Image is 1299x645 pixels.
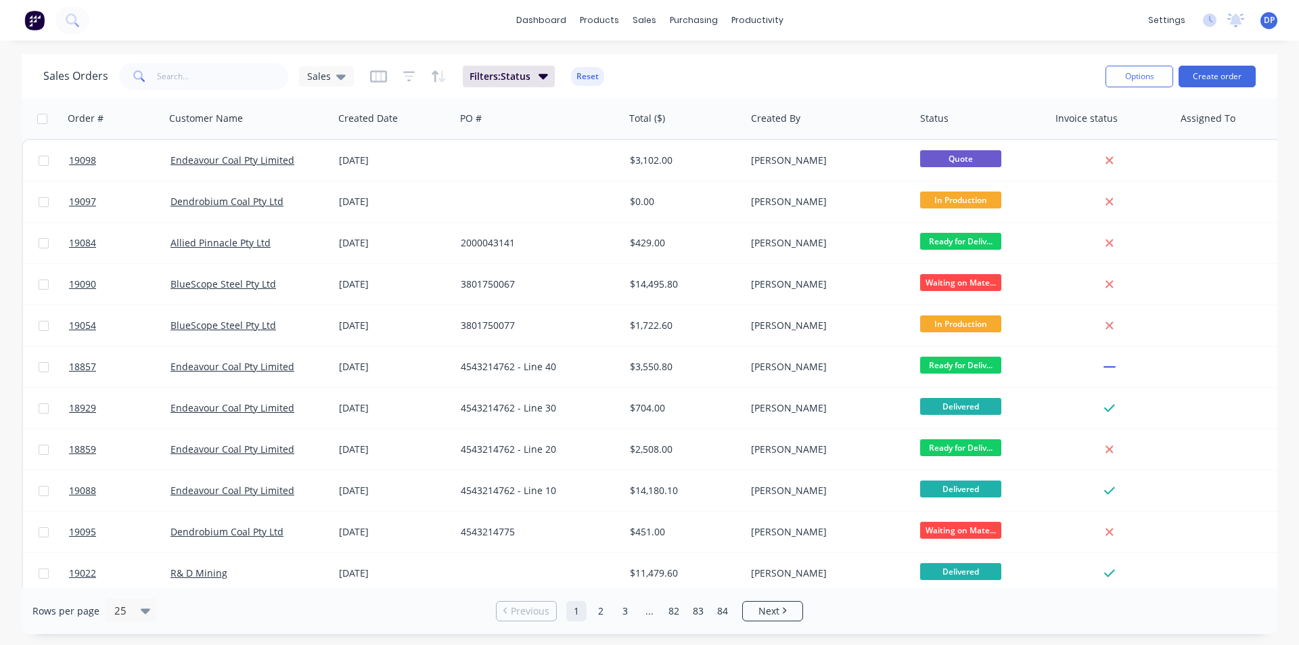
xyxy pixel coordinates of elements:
[920,192,1001,208] span: In Production
[339,236,450,250] div: [DATE]
[751,319,901,332] div: [PERSON_NAME]
[751,443,901,456] div: [PERSON_NAME]
[69,360,96,374] span: 18857
[69,470,170,511] a: 19088
[1179,66,1256,87] button: Create order
[463,66,555,87] button: Filters:Status
[630,195,735,208] div: $0.00
[69,264,170,305] a: 19090
[339,360,450,374] div: [DATE]
[461,319,611,332] div: 3801750077
[170,319,276,332] a: BlueScope Steel Pty Ltd
[725,10,790,30] div: productivity
[460,112,482,125] div: PO #
[920,150,1001,167] span: Quote
[461,236,611,250] div: 2000043141
[32,604,99,618] span: Rows per page
[758,604,779,618] span: Next
[751,277,901,291] div: [PERSON_NAME]
[920,357,1001,374] span: Ready for Deliv...
[571,67,604,86] button: Reset
[69,154,96,167] span: 19098
[338,112,398,125] div: Created Date
[69,223,170,263] a: 19084
[751,195,901,208] div: [PERSON_NAME]
[712,601,733,621] a: Page 84
[69,319,96,332] span: 19054
[920,274,1001,291] span: Waiting on Mate...
[170,195,283,208] a: Dendrobium Coal Pty Ltd
[566,601,587,621] a: Page 1 is your current page
[663,10,725,30] div: purchasing
[339,484,450,497] div: [DATE]
[1106,66,1173,87] button: Options
[626,10,663,30] div: sales
[630,236,735,250] div: $429.00
[630,360,735,374] div: $3,550.80
[920,522,1001,539] span: Waiting on Mate...
[69,195,96,208] span: 19097
[69,401,96,415] span: 18929
[688,601,708,621] a: Page 83
[69,566,96,580] span: 19022
[339,443,450,456] div: [DATE]
[491,601,808,621] ul: Pagination
[69,388,170,428] a: 18929
[69,484,96,497] span: 19088
[630,154,735,167] div: $3,102.00
[664,601,684,621] a: Page 82
[69,140,170,181] a: 19098
[630,277,735,291] div: $14,495.80
[1264,14,1275,26] span: DP
[69,347,170,387] a: 18857
[170,443,294,455] a: Endeavour Coal Pty Limited
[461,360,611,374] div: 4543214762 - Line 40
[630,525,735,539] div: $451.00
[751,236,901,250] div: [PERSON_NAME]
[751,566,901,580] div: [PERSON_NAME]
[920,398,1001,415] span: Delivered
[170,277,276,290] a: BlueScope Steel Pty Ltd
[307,69,331,83] span: Sales
[157,63,289,90] input: Search...
[920,315,1001,332] span: In Production
[470,70,530,83] span: Filters: Status
[751,484,901,497] div: [PERSON_NAME]
[169,112,243,125] div: Customer Name
[339,401,450,415] div: [DATE]
[461,401,611,415] div: 4543214762 - Line 30
[170,401,294,414] a: Endeavour Coal Pty Limited
[69,181,170,222] a: 19097
[630,566,735,580] div: $11,479.60
[339,319,450,332] div: [DATE]
[339,566,450,580] div: [DATE]
[920,439,1001,456] span: Ready for Deliv...
[751,154,901,167] div: [PERSON_NAME]
[69,429,170,470] a: 18859
[69,305,170,346] a: 19054
[170,154,294,166] a: Endeavour Coal Pty Limited
[170,360,294,373] a: Endeavour Coal Pty Limited
[743,604,802,618] a: Next page
[69,525,96,539] span: 19095
[339,525,450,539] div: [DATE]
[170,525,283,538] a: Dendrobium Coal Pty Ltd
[639,601,660,621] a: Jump forward
[497,604,556,618] a: Previous page
[751,360,901,374] div: [PERSON_NAME]
[461,443,611,456] div: 4543214762 - Line 20
[920,112,949,125] div: Status
[461,525,611,539] div: 4543214775
[1181,112,1235,125] div: Assigned To
[339,195,450,208] div: [DATE]
[43,70,108,83] h1: Sales Orders
[511,604,549,618] span: Previous
[573,10,626,30] div: products
[461,484,611,497] div: 4543214762 - Line 10
[24,10,45,30] img: Factory
[630,484,735,497] div: $14,180.10
[751,112,800,125] div: Created By
[630,443,735,456] div: $2,508.00
[68,112,104,125] div: Order #
[630,319,735,332] div: $1,722.60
